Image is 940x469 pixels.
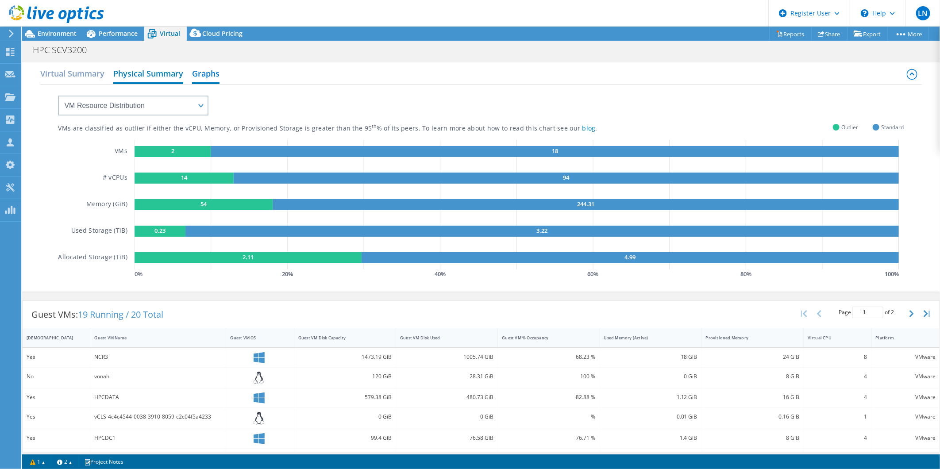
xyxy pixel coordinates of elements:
div: Yes [27,412,86,422]
div: 1 [808,412,867,422]
sup: th [372,123,377,129]
span: Environment [38,29,77,38]
text: 20 % [282,270,293,278]
div: VMware [876,352,936,362]
span: Cloud Pricing [202,29,243,38]
h5: Memory (GiB) [86,199,127,210]
text: 54 [200,200,207,208]
a: Reports [769,27,812,41]
div: 76.58 GiB [400,433,493,443]
h2: Physical Summary [113,65,183,84]
text: 60 % [588,270,599,278]
text: 0 % [135,270,143,278]
div: 1.4 GiB [604,433,697,443]
span: Standard [882,122,904,132]
div: VMware [876,433,936,443]
div: 480.73 GiB [400,392,493,402]
div: 68.23 % [502,352,595,362]
div: Guest VM Name [94,335,211,341]
div: VMware [876,412,936,422]
div: 16 GiB [706,392,799,402]
div: 1005.74 GiB [400,352,493,362]
div: 99.4 GiB [298,433,392,443]
div: VMware [876,392,936,402]
div: Yes [27,433,86,443]
div: Guest VMs: [23,301,172,328]
a: More [888,27,929,41]
span: 19 Running / 20 Total [78,308,163,320]
svg: GaugeChartPercentageAxisTexta [135,269,904,278]
text: 4.99 [625,253,636,261]
div: 0 GiB [400,412,493,422]
div: 0 GiB [604,372,697,381]
div: 579.38 GiB [298,392,392,402]
text: 94 [563,173,570,181]
h5: # vCPUs [103,173,127,184]
div: 1.12 GiB [604,392,697,402]
div: 0.16 GiB [706,412,799,422]
div: 0.01 GiB [604,412,697,422]
div: 0 GiB [298,412,392,422]
div: NCR3 [94,352,222,362]
text: 18 [552,147,558,155]
div: Virtual CPU [808,335,856,341]
div: 100 % [502,372,595,381]
div: 120 GiB [298,372,392,381]
span: LN [916,6,930,20]
div: vCLS-4c4c4544-0038-3910-8059-c2c04f5a4233 [94,412,222,422]
div: Guest VM Disk Used [400,335,483,341]
a: Project Notes [78,456,130,467]
span: 2 [891,308,894,316]
div: 28.31 GiB [400,372,493,381]
svg: \n [861,9,869,17]
span: Page of [839,307,894,318]
text: 100 % [885,270,899,278]
div: [DEMOGRAPHIC_DATA] [27,335,75,341]
div: Guest VM % Occupancy [502,335,585,341]
div: Guest VM Disk Capacity [298,335,381,341]
span: Outlier [842,122,859,132]
div: 4 [808,433,867,443]
h5: Allocated Storage (TiB) [58,252,127,263]
span: Performance [99,29,138,38]
a: 1 [24,456,51,467]
text: 0.23 [154,227,166,234]
h2: Graphs [192,65,220,84]
div: Platform [876,335,925,341]
div: Yes [27,352,86,362]
div: 4 [808,372,867,381]
text: 2 [171,147,174,155]
div: VMware [876,372,936,381]
div: HPCDC1 [94,433,222,443]
div: Provisioned Memory [706,335,789,341]
div: - % [502,412,595,422]
div: VMs are classified as outlier if either the vCPU, Memory, or Provisioned Storage is greater than ... [58,124,642,133]
h5: VMs [115,146,127,157]
text: 40 % [435,270,446,278]
a: blog [582,124,596,132]
div: 8 GiB [706,372,799,381]
a: Share [811,27,848,41]
div: 4 [808,392,867,402]
input: jump to page [852,307,883,318]
text: 14 [181,173,188,181]
div: Guest VM OS [230,335,279,341]
div: 8 [808,352,867,362]
div: vonahi [94,372,222,381]
div: 18 GiB [604,352,697,362]
h5: Used Storage (TiB) [71,226,127,237]
div: No [27,372,86,381]
a: Export [847,27,888,41]
h2: Virtual Summary [40,65,104,82]
text: 244.31 [577,200,594,208]
div: 8 GiB [706,433,799,443]
span: Virtual [160,29,180,38]
div: HPCDATA [94,392,222,402]
text: 80 % [740,270,751,278]
div: 82.88 % [502,392,595,402]
div: 24 GiB [706,352,799,362]
text: 2.11 [243,253,254,261]
div: 1473.19 GiB [298,352,392,362]
div: 76.71 % [502,433,595,443]
text: 3.22 [536,227,547,234]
